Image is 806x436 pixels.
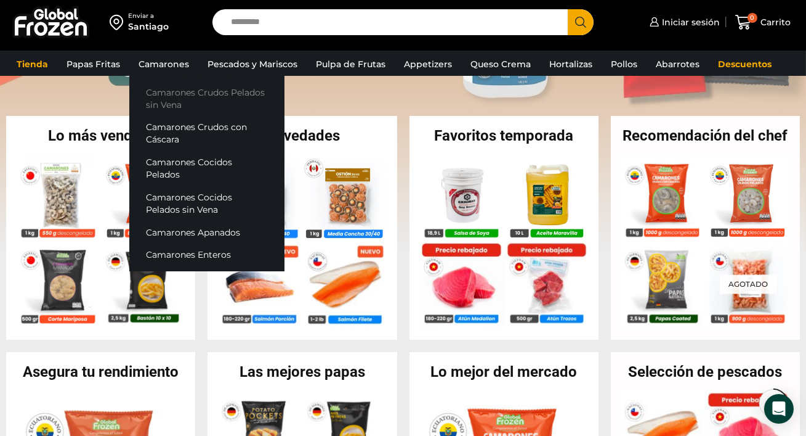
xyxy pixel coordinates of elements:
span: Iniciar sesión [659,16,720,28]
a: Pescados y Mariscos [201,52,304,76]
a: Descuentos [712,52,778,76]
h2: Favoritos temporada [409,128,598,143]
a: Camarones Cocidos Pelados sin Vena [129,186,284,221]
a: Camarones [132,52,195,76]
a: Appetizers [398,52,458,76]
img: address-field-icon.svg [110,12,128,33]
h2: Asegura tu rendimiento [6,364,195,379]
h2: Selección de pescados [611,364,800,379]
a: Camarones Cocidos Pelados [129,151,284,186]
a: Hortalizas [543,52,598,76]
a: Queso Crema [464,52,537,76]
h2: Recomendación del chef [611,128,800,143]
a: Tienda [10,52,54,76]
a: Pulpa de Frutas [310,52,392,76]
div: Enviar a [128,12,169,20]
a: Camarones Apanados [129,221,284,244]
a: Camarones Crudos con Cáscara [129,116,284,151]
a: 0 Carrito [732,8,794,37]
h2: Lo más vendido [6,128,195,143]
button: Search button [568,9,594,35]
a: Papas Fritas [60,52,126,76]
p: Agotado [720,275,776,294]
a: Pollos [605,52,643,76]
a: Iniciar sesión [647,10,720,35]
span: Carrito [757,16,791,28]
h2: Lo mejor del mercado [409,364,598,379]
h2: Novedades [208,128,397,143]
div: Open Intercom Messenger [764,394,794,424]
div: Santiago [128,20,169,33]
h2: Las mejores papas [208,364,397,379]
span: 0 [748,13,757,23]
a: Camarones Enteros [129,244,284,266]
a: Abarrotes [650,52,706,76]
a: Camarones Crudos Pelados sin Vena [129,81,284,116]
